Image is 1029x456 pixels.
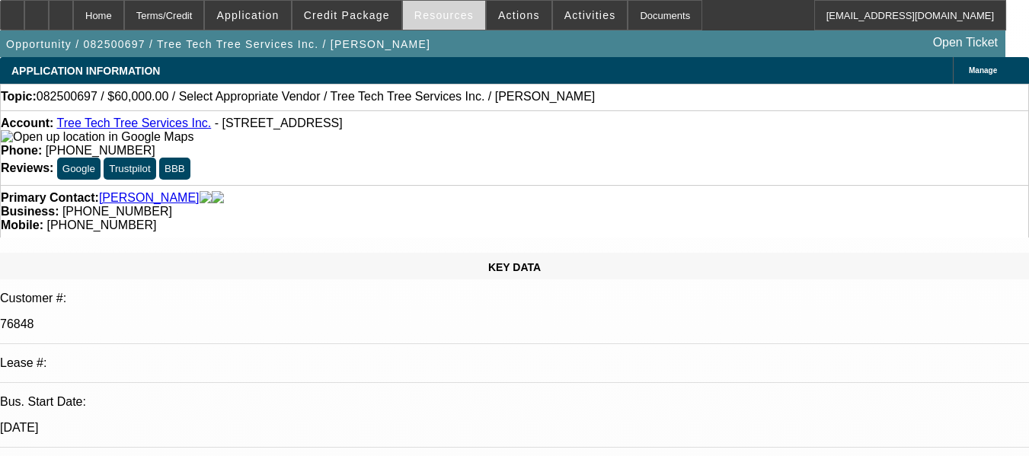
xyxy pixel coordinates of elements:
button: Trustpilot [104,158,155,180]
button: Activities [553,1,628,30]
span: KEY DATA [488,261,541,273]
strong: Phone: [1,144,42,157]
button: Actions [487,1,551,30]
button: BBB [159,158,190,180]
a: Tree Tech Tree Services Inc. [56,116,211,129]
span: - [STREET_ADDRESS] [215,116,343,129]
img: Open up location in Google Maps [1,130,193,144]
strong: Account: [1,116,53,129]
img: facebook-icon.png [200,191,212,205]
strong: Topic: [1,90,37,104]
span: Actions [498,9,540,21]
strong: Reviews: [1,161,53,174]
span: APPLICATION INFORMATION [11,65,160,77]
button: Credit Package [292,1,401,30]
strong: Business: [1,205,59,218]
strong: Primary Contact: [1,191,99,205]
span: 082500697 / $60,000.00 / Select Appropriate Vendor / Tree Tech Tree Services Inc. / [PERSON_NAME] [37,90,595,104]
span: Manage [969,66,997,75]
strong: Mobile: [1,218,43,231]
span: [PHONE_NUMBER] [46,144,155,157]
a: Open Ticket [927,30,1004,56]
span: Resources [414,9,474,21]
span: [PHONE_NUMBER] [46,218,156,231]
button: Google [57,158,101,180]
span: [PHONE_NUMBER] [62,205,172,218]
a: View Google Maps [1,130,193,143]
span: Opportunity / 082500697 / Tree Tech Tree Services Inc. / [PERSON_NAME] [6,38,430,50]
span: Activities [564,9,616,21]
button: Resources [403,1,485,30]
span: Credit Package [304,9,390,21]
a: [PERSON_NAME] [99,191,200,205]
img: linkedin-icon.png [212,191,224,205]
button: Application [205,1,290,30]
span: Application [216,9,279,21]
